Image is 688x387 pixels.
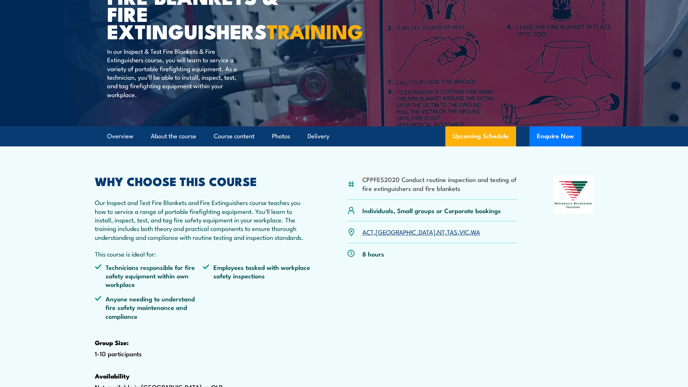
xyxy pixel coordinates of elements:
[471,227,480,236] a: WA
[203,263,311,289] li: Employees tasked with workplace safety inspections
[95,198,311,241] p: Our Inspect and Test Fire Blankets and Fire Extinguishers course teaches you how to service a ran...
[362,227,374,236] a: ACT
[437,227,445,236] a: NT
[362,206,501,215] p: Individuals, Small groups or Corporate bookings
[95,371,130,381] strong: Availability
[376,227,435,236] a: [GEOGRAPHIC_DATA]
[362,249,384,258] p: 8 hours
[267,15,363,46] strong: TRAINING
[95,263,203,289] li: Technicians responsible for fire safety equipment within own workplace
[107,126,133,146] a: Overview
[214,126,255,146] a: Course content
[445,126,516,146] a: Upcoming Schedule
[95,249,311,258] p: This course is ideal for:
[362,175,518,192] li: CPPFES2020 Conduct routine inspection and testing of fire extinguishers and fire blankets
[362,228,480,236] p: , , , , ,
[272,126,290,146] a: Photos
[95,176,311,186] h2: WHY CHOOSE THIS COURSE
[554,176,594,214] img: Nationally Recognised Training logo.
[95,294,203,320] li: Anyone needing to understand fire safety maintenance and compliance
[308,126,329,146] a: Delivery
[529,126,581,146] button: Enquire Now
[459,227,469,236] a: VIC
[151,126,196,146] a: About the course
[447,227,458,236] a: TAS
[107,47,242,99] p: In our Inspect & Test Fire Blankets & Fire Extinguishers course, you will learn to service a vari...
[95,338,129,347] strong: Group Size:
